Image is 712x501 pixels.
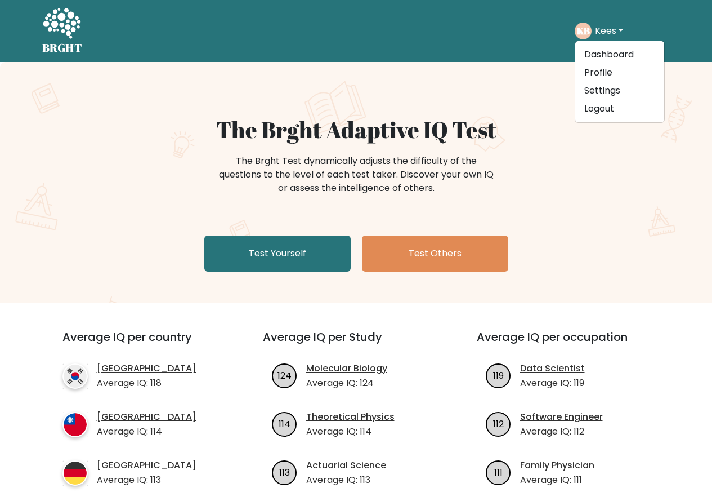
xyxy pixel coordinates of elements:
a: Profile [575,64,664,82]
p: Average IQ: 111 [520,473,594,487]
text: 112 [493,417,504,430]
a: [GEOGRAPHIC_DATA] [97,459,196,472]
a: Test Yourself [204,236,351,272]
a: Settings [575,82,664,100]
p: Average IQ: 113 [306,473,386,487]
a: Family Physician [520,459,594,472]
p: Average IQ: 114 [97,425,196,438]
p: Average IQ: 119 [520,376,585,390]
a: Data Scientist [520,362,585,375]
a: Dashboard [575,46,664,64]
text: KB [576,24,589,37]
a: Software Engineer [520,410,603,424]
img: country [62,412,88,437]
a: Molecular Biology [306,362,387,375]
h3: Average IQ per occupation [477,330,664,357]
text: 113 [279,465,290,478]
p: Average IQ: 112 [520,425,603,438]
img: country [62,363,88,389]
text: 111 [494,465,503,478]
h3: Average IQ per country [62,330,222,357]
text: 124 [277,369,292,382]
p: Average IQ: 124 [306,376,387,390]
h5: BRGHT [42,41,83,55]
a: Test Others [362,236,508,272]
div: The Brght Test dynamically adjusts the difficulty of the questions to the level of each test take... [216,154,497,195]
p: Average IQ: 113 [97,473,196,487]
text: 119 [493,369,504,382]
h3: Average IQ per Study [263,330,450,357]
img: country [62,460,88,486]
a: BRGHT [42,5,83,57]
h1: The Brght Adaptive IQ Test [82,116,631,143]
text: 114 [279,417,290,430]
a: Actuarial Science [306,459,386,472]
button: Kees [592,24,626,38]
p: Average IQ: 118 [97,376,196,390]
a: Logout [575,100,664,118]
a: [GEOGRAPHIC_DATA] [97,410,196,424]
p: Average IQ: 114 [306,425,395,438]
a: [GEOGRAPHIC_DATA] [97,362,196,375]
a: Theoretical Physics [306,410,395,424]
